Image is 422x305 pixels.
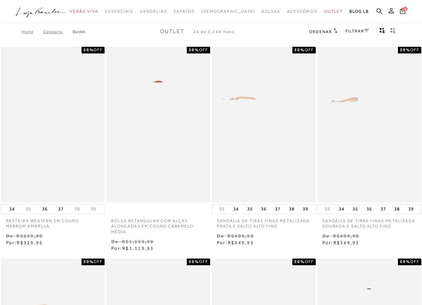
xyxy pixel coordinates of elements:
[189,47,199,52] strong: 30%
[350,204,360,214] button: 35
[40,204,49,214] button: 36
[333,233,360,239] small: R$499,90
[201,5,255,18] a: noSubCategoriesText
[400,259,410,264] strong: 50%
[245,204,255,214] button: 35
[318,48,421,201] img: SANDÁLIA DE TIRAS FINAS METALIZADA DOURADA E SALTO ALTO FINO
[7,204,17,214] button: 34
[73,206,82,212] button: 38
[201,9,255,14] span: [DEMOGRAPHIC_DATA]
[1,214,105,230] a: RASTEIRA WESTERN EM COURO MARROM AMARULA
[213,48,315,201] img: SANDÁLIA DE TIRAS FINAS METALIZADA PRATA E SALTO ALTO FINO
[111,239,118,244] small: De
[94,47,103,52] span: OFF
[273,204,282,214] button: 37
[6,240,43,245] span: Por:
[400,47,410,52] strong: 30%
[189,259,199,264] strong: 50%
[305,47,314,52] span: OFF
[107,48,209,201] img: BOLSA RETANGULAR COM ALÇAS ALONGADAS EM COURO CARAMELO MÉDIA
[16,233,43,239] small: R$659,90
[173,5,194,18] a: categoryNavScreenReaderText
[337,204,346,214] button: 34
[24,206,33,212] button: 35
[199,259,208,264] span: OFF
[403,7,408,11] span: 0
[323,206,332,212] button: 33
[388,27,398,36] button: gridText6Desc
[406,204,416,214] button: 39
[105,5,133,18] a: categoryNavScreenReaderText
[410,47,419,52] span: OFF
[217,206,227,212] button: 33
[392,204,402,214] button: 38
[213,48,315,201] a: SANDÁLIA DE TIRAS FINAS METALIZADA PRATA E SALTO ALTO FINO SANDÁLIA DE TIRAS FINAS METALIZADA PRA...
[2,48,104,201] img: RASTEIRA WESTERN EM COURO MARROM AMARULA
[262,9,280,14] span: Bolsas
[309,29,332,34] span: Ordenar
[365,204,374,214] button: 36
[107,48,209,201] a: BOLSA RETANGULAR COM ALÇAS ALONGADAS EM COURO CARAMELO MÉDIA BOLSA RETANGULAR COM ALÇAS ALONGADAS...
[294,259,305,264] strong: 50%
[94,259,103,264] span: OFF
[318,48,421,201] a: SANDÁLIA DE TIRAS FINAS METALIZADA DOURADA E SALTO ALTO FINO SANDÁLIA DE TIRAS FINAS METALIZADA D...
[56,204,65,214] button: 37
[349,9,369,14] span: BLOG LB
[70,5,99,18] a: categoryNavScreenReaderText
[217,240,254,245] span: Por:
[287,9,317,14] span: Acessórios
[231,204,241,214] button: 34
[379,204,388,214] button: 37
[324,5,343,18] a: categoryNavScreenReaderText
[305,259,314,264] span: OFF
[173,9,194,14] span: Sapatos
[324,9,343,14] span: Outlet
[287,204,296,214] button: 38
[378,27,387,36] button: Mostrar 4 produtos por linha
[333,240,360,245] span: R$349,93
[140,5,167,18] a: categoryNavScreenReaderText
[106,214,210,235] a: BOLSA RETANGULAR COM ALÇAS ALONGADAS EM COURO CARAMELO MÉDIA
[262,5,280,18] a: categoryNavScreenReaderText
[322,240,360,245] span: Por:
[322,233,329,239] small: De
[217,233,224,239] small: De
[122,239,154,244] small: R$1.599,90
[73,29,86,34] a: Outlet
[6,233,13,239] small: De
[84,47,94,52] strong: 50%
[287,5,317,18] a: categoryNavScreenReaderText
[228,240,254,245] span: R$349,93
[140,9,167,14] span: Sandálias
[228,233,254,239] small: R$499,90
[43,29,72,34] a: Categoria
[410,259,419,264] span: OFF
[22,29,43,34] a: Home
[84,259,94,264] strong: 50%
[89,206,98,212] button: 39
[105,9,133,14] span: Essenciais
[301,204,310,214] button: 39
[70,9,99,14] span: Verão Viva
[317,214,421,230] a: SANDÁLIA DE TIRAS FINAS METALIZADA DOURADA E SALTO ALTO FINO
[398,7,407,16] button: 0
[160,28,184,34] span: Outlet
[212,214,316,230] a: SANDÁLIA DE TIRAS FINAS METALIZADA PRATA E SALTO ALTO FINO
[17,240,43,245] span: R$329,95
[122,246,154,251] span: R$1.119,93
[2,48,104,201] a: RASTEIRA WESTERN EM COURO MARROM AMARULA RASTEIRA WESTERN EM COURO MARROM AMARULA
[259,204,268,214] button: 36
[345,29,369,33] a: FILTRAR
[199,47,208,52] span: OFF
[193,29,235,34] span: 24 de 3.249 itens
[294,47,305,52] strong: 30%
[349,5,369,18] a: BLOG LB
[111,246,154,251] span: Por:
